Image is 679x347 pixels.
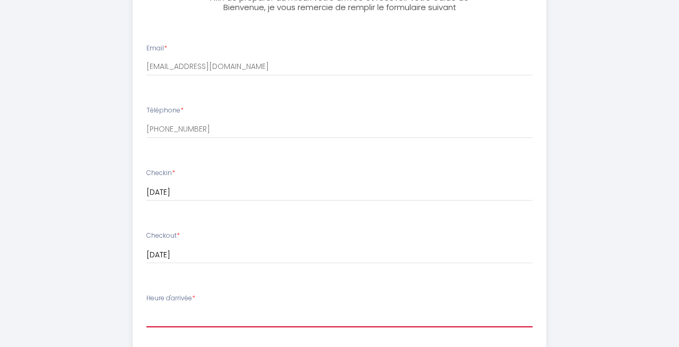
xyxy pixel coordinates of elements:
[146,106,184,116] label: Téléphone
[146,44,167,54] label: Email
[146,231,180,241] label: Checkout
[146,168,175,178] label: Checkin
[146,293,195,303] label: Heure d'arrivée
